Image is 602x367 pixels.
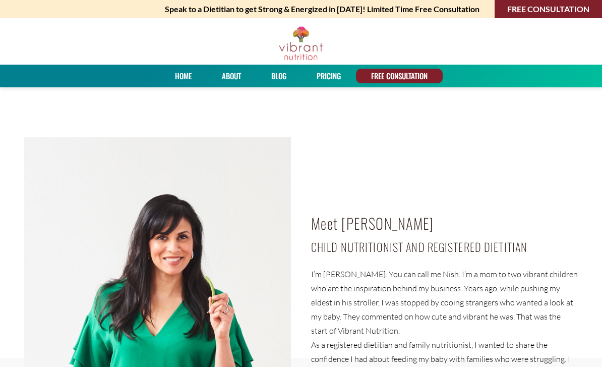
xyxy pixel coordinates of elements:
h2: Meet [PERSON_NAME] [311,211,578,237]
a: Home [171,69,195,83]
a: About [218,69,245,83]
strong: Speak to a Dietitian to get Strong & Energized in [DATE]! Limited Time Free Consultation [165,2,479,16]
a: FREE CONSULTATION [368,69,431,83]
img: Vibrant Nutrition [278,26,323,61]
a: Blog [268,69,290,83]
a: PRICING [313,69,344,83]
p: I’m [PERSON_NAME]. You can call me Nish. I’m a mom to two vibrant children who are the inspiratio... [311,267,578,338]
h4: Child Nutritionist and Registered Dietitian [311,237,578,257]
